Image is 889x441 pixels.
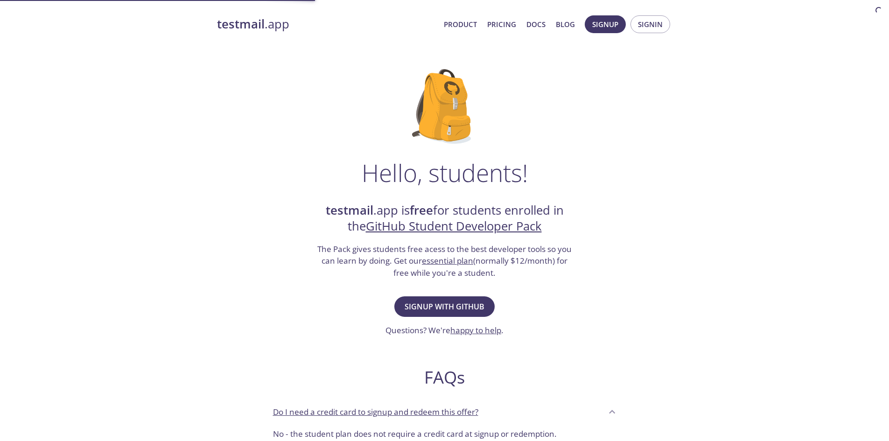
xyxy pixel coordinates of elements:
h3: The Pack gives students free acess to the best developer tools so you can learn by doing. Get our... [316,243,573,279]
h2: FAQs [266,367,624,388]
span: Signin [638,18,663,30]
div: Do I need a credit card to signup and redeem this offer? [266,399,624,424]
a: Docs [526,18,546,30]
a: essential plan [422,255,473,266]
button: Signup [585,15,626,33]
a: testmail.app [217,16,436,32]
strong: free [410,202,433,218]
a: Blog [556,18,575,30]
h1: Hello, students! [362,159,528,187]
p: Do I need a credit card to signup and redeem this offer? [273,406,478,418]
button: Signin [630,15,670,33]
h3: Questions? We're . [385,324,504,336]
span: Signup with GitHub [405,300,484,313]
strong: testmail [326,202,373,218]
a: GitHub Student Developer Pack [366,218,542,234]
strong: testmail [217,16,265,32]
button: Signup with GitHub [394,296,495,317]
h2: .app is for students enrolled in the [316,203,573,235]
p: No - the student plan does not require a credit card at signup or redemption. [273,428,616,440]
img: github-student-backpack.png [412,69,477,144]
a: Product [444,18,477,30]
a: happy to help [450,325,501,336]
span: Signup [592,18,618,30]
a: Pricing [487,18,516,30]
